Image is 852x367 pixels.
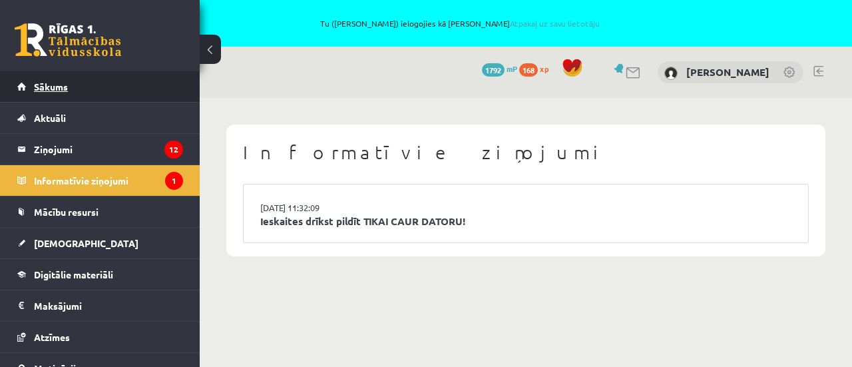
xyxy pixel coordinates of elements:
[34,134,183,165] legend: Ziņojumi
[540,63,548,74] span: xp
[34,290,183,321] legend: Maksājumi
[34,237,138,249] span: [DEMOGRAPHIC_DATA]
[34,268,113,280] span: Digitālie materiāli
[34,165,183,196] legend: Informatīvie ziņojumi
[164,141,183,159] i: 12
[519,63,538,77] span: 168
[519,63,555,74] a: 168 xp
[15,23,121,57] a: Rīgas 1. Tālmācības vidusskola
[153,19,767,27] span: Tu ([PERSON_NAME]) ielogojies kā [PERSON_NAME]
[34,331,70,343] span: Atzīmes
[664,67,678,80] img: Ralfs Ziemelis
[17,228,183,258] a: [DEMOGRAPHIC_DATA]
[686,65,769,79] a: [PERSON_NAME]
[17,196,183,227] a: Mācību resursi
[17,134,183,165] a: Ziņojumi12
[260,201,360,214] a: [DATE] 11:32:09
[482,63,505,77] span: 1792
[510,18,600,29] a: Atpakaļ uz savu lietotāju
[260,214,791,229] a: Ieskaites drīkst pildīt TIKAI CAUR DATORU!
[34,112,66,124] span: Aktuāli
[17,322,183,352] a: Atzīmes
[243,141,809,164] h1: Informatīvie ziņojumi
[17,259,183,290] a: Digitālie materiāli
[34,206,99,218] span: Mācību resursi
[17,165,183,196] a: Informatīvie ziņojumi1
[17,103,183,133] a: Aktuāli
[482,63,517,74] a: 1792 mP
[34,81,68,93] span: Sākums
[17,71,183,102] a: Sākums
[507,63,517,74] span: mP
[165,172,183,190] i: 1
[17,290,183,321] a: Maksājumi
